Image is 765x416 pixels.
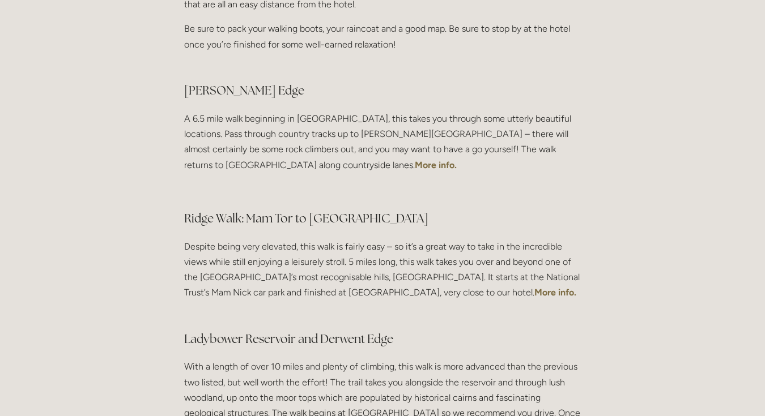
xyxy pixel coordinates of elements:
[184,79,581,102] h3: [PERSON_NAME] Edge
[534,287,576,298] a: More info.
[184,21,581,67] p: Be sure to pack your walking boots, your raincoat and a good map. Be sure to stop by at the hotel...
[184,111,581,173] p: A 6.5 mile walk beginning in [GEOGRAPHIC_DATA], this takes you through some utterly beautiful loc...
[184,328,581,350] h3: Ladybower Reservoir and Derwent Edge
[415,160,457,170] a: More info.
[184,185,581,230] h3: Ridge Walk: Mam Tor to [GEOGRAPHIC_DATA]
[184,239,581,316] p: Despite being very elevated, this walk is fairly easy – so it’s a great way to take in the incred...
